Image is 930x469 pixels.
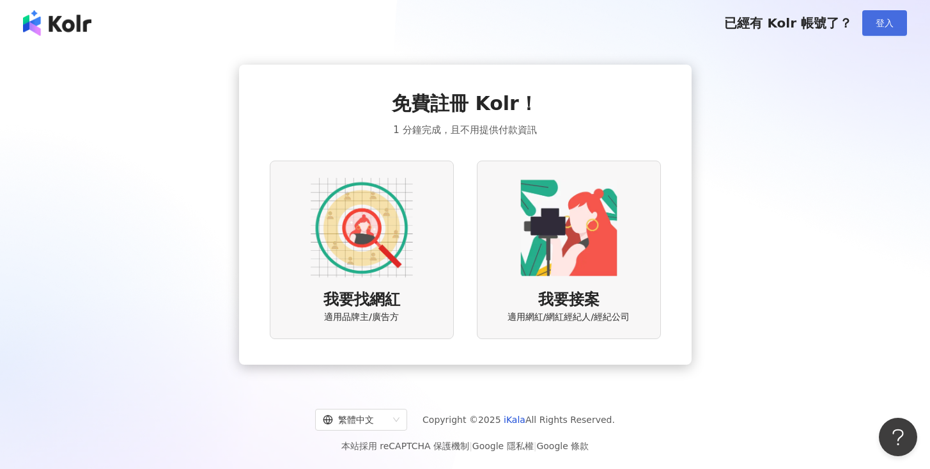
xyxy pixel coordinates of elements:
[508,311,630,324] span: 適用網紅/網紅經紀人/經紀公司
[538,289,600,311] span: 我要接案
[323,409,388,430] div: 繁體中文
[518,177,620,279] img: KOL identity option
[311,177,413,279] img: AD identity option
[534,441,537,451] span: |
[879,418,917,456] iframe: Help Scout Beacon - Open
[469,441,472,451] span: |
[472,441,534,451] a: Google 隱私權
[393,122,536,138] span: 1 分鐘完成，且不用提供付款資訊
[504,415,525,425] a: iKala
[724,15,852,31] span: 已經有 Kolr 帳號了？
[23,10,91,36] img: logo
[876,18,894,28] span: 登入
[422,412,615,427] span: Copyright © 2025 All Rights Reserved.
[341,438,589,454] span: 本站採用 reCAPTCHA 保護機制
[392,90,538,117] span: 免費註冊 Kolr！
[323,289,400,311] span: 我要找網紅
[862,10,907,36] button: 登入
[324,311,399,324] span: 適用品牌主/廣告方
[536,441,589,451] a: Google 條款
